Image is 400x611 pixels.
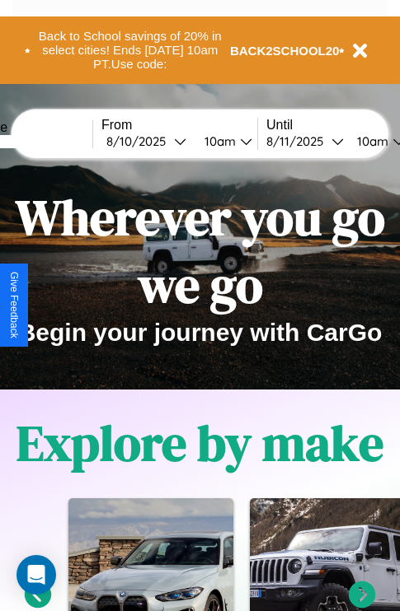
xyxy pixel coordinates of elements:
[191,133,257,150] button: 10am
[16,555,56,595] div: Open Intercom Messenger
[106,133,174,149] div: 8 / 10 / 2025
[196,133,240,149] div: 10am
[349,133,393,149] div: 10am
[101,133,191,150] button: 8/10/2025
[31,25,230,76] button: Back to School savings of 20% in select cities! Ends [DATE] 10am PT.Use code:
[8,272,20,338] div: Give Feedback
[230,44,340,58] b: BACK2SCHOOL20
[266,133,332,149] div: 8 / 11 / 2025
[101,118,257,133] label: From
[16,409,384,477] h1: Explore by make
